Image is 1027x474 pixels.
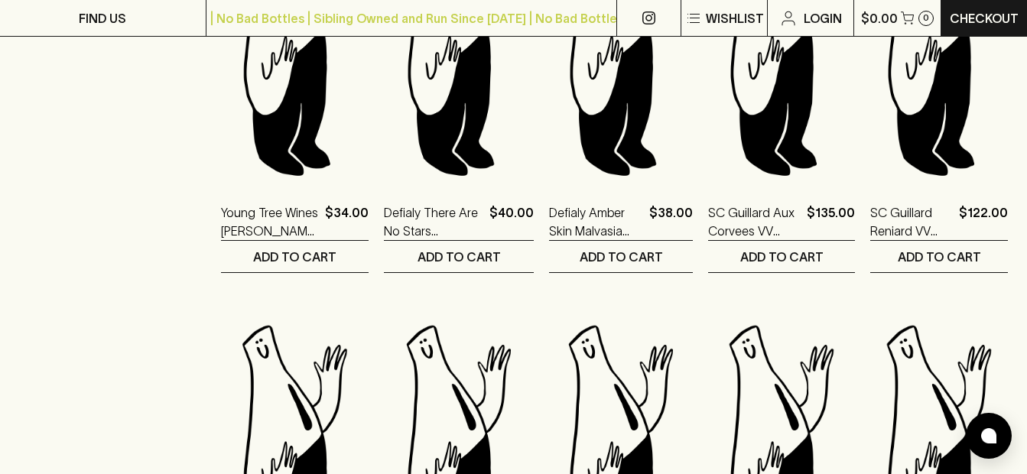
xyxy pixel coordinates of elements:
p: $122.00 [959,203,1008,240]
p: $0.00 [861,9,898,28]
p: ADD TO CART [253,248,336,266]
button: ADD TO CART [221,241,369,272]
p: ADD TO CART [898,248,981,266]
img: bubble-icon [981,428,996,443]
p: ADD TO CART [580,248,663,266]
p: $34.00 [325,203,369,240]
p: ADD TO CART [740,248,824,266]
a: SC Guillard Aux Corvees VV Gevrey Chambertin 2023 [708,203,801,240]
p: $38.00 [649,203,693,240]
button: ADD TO CART [549,241,693,272]
p: Wishlist [706,9,764,28]
p: 0 [923,14,929,22]
button: ADD TO CART [384,241,534,272]
button: ADD TO CART [708,241,855,272]
a: Defialy There Are No Stars Grenache Syrah 2024 [384,203,483,240]
p: Checkout [950,9,1019,28]
p: $135.00 [807,203,855,240]
p: FIND US [79,9,126,28]
a: Defialy Amber Skin Malvasia Falaghina Moscato 2024 [549,203,643,240]
p: Login [804,9,842,28]
a: SC Guillard Reniard VV Gevrey Chambertin 2023 [870,203,953,240]
button: ADD TO CART [870,241,1008,272]
p: $40.00 [489,203,534,240]
a: Young Tree Wines [PERSON_NAME] 2023 [221,203,319,240]
p: ADD TO CART [418,248,501,266]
